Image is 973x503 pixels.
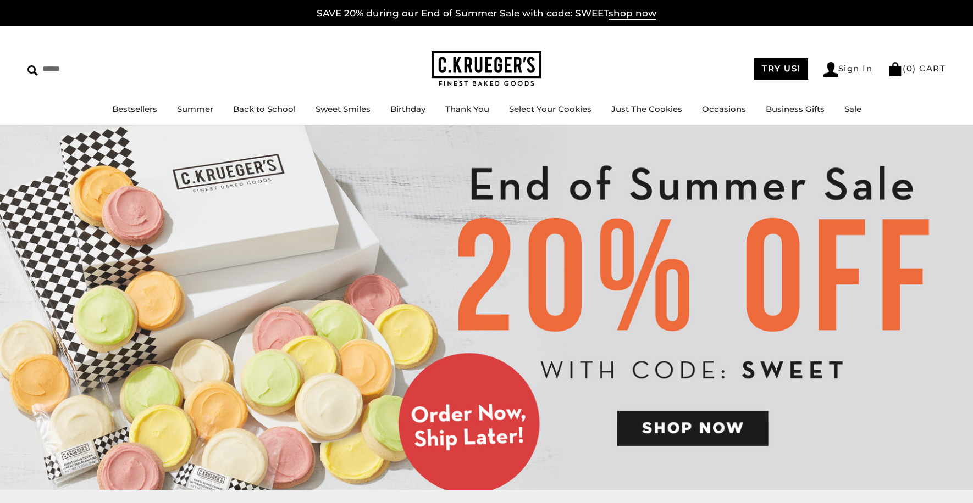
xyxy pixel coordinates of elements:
[609,8,656,20] span: shop now
[823,62,873,77] a: Sign In
[509,104,591,114] a: Select Your Cookies
[177,104,213,114] a: Summer
[844,104,861,114] a: Sale
[27,60,158,77] input: Search
[754,58,808,80] a: TRY US!
[112,104,157,114] a: Bestsellers
[390,104,425,114] a: Birthday
[316,104,371,114] a: Sweet Smiles
[432,51,541,87] img: C.KRUEGER'S
[445,104,489,114] a: Thank You
[317,8,656,20] a: SAVE 20% during our End of Summer Sale with code: SWEETshop now
[823,62,838,77] img: Account
[233,104,296,114] a: Back to School
[888,63,946,74] a: (0) CART
[766,104,825,114] a: Business Gifts
[906,63,913,74] span: 0
[611,104,682,114] a: Just The Cookies
[702,104,746,114] a: Occasions
[27,65,38,76] img: Search
[888,62,903,76] img: Bag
